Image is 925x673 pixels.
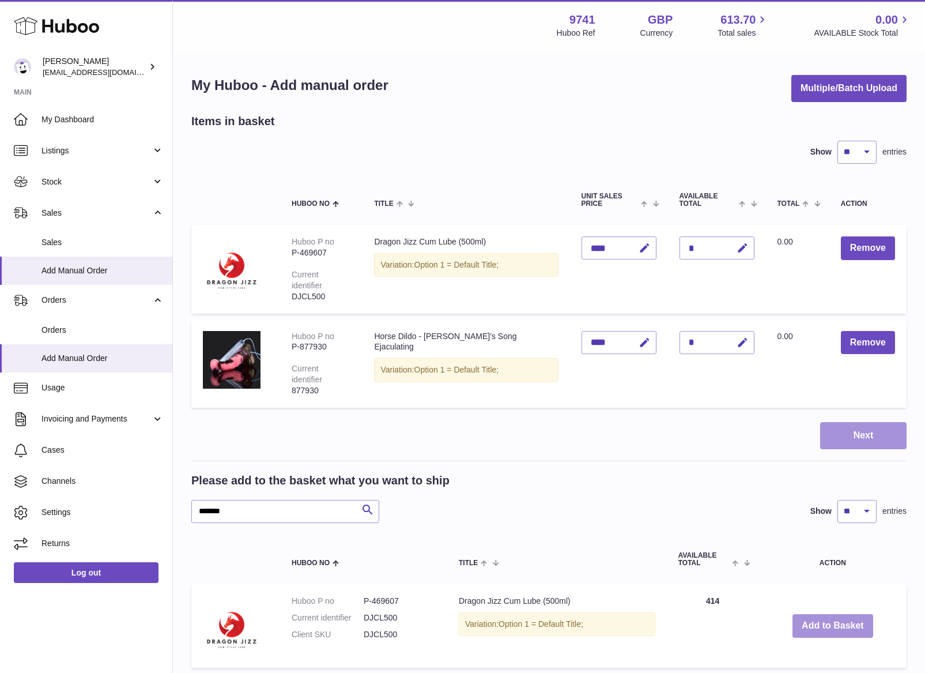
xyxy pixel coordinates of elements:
span: entries [882,146,907,157]
label: Show [810,146,832,157]
div: Huboo P no [292,237,334,246]
span: 613.70 [720,12,756,28]
dt: Client SKU [292,629,364,640]
span: Listings [41,145,152,156]
span: Option 1 = Default Title; [499,619,583,629]
span: Channels [41,476,164,487]
strong: 9741 [569,12,595,28]
div: Variation: [374,358,558,382]
button: Remove [841,236,895,260]
div: Currency [640,28,673,39]
div: Variation: [374,253,558,277]
span: Option 1 = Default Title; [414,365,499,374]
button: Next [820,422,907,449]
a: 613.70 Total sales [718,12,769,39]
span: AVAILABLE Total [679,193,737,208]
span: Title [459,559,478,567]
dt: Huboo P no [292,596,364,607]
span: entries [882,506,907,517]
h2: Please add to the basket what you want to ship [191,473,450,488]
div: Current identifier [292,364,322,384]
a: Log out [14,562,158,583]
dd: P-469607 [364,596,436,607]
span: Add Manual Order [41,353,164,364]
td: Horse Dildo - [PERSON_NAME]’s Song Ejaculating [363,319,569,408]
span: [EMAIL_ADDRESS][DOMAIN_NAME] [43,67,169,77]
img: ajcmarketingltd@gmail.com [14,58,31,76]
dd: DJCL500 [364,612,436,623]
div: 877930 [292,385,351,396]
button: Add to Basket [792,614,873,638]
span: 0.00 [875,12,898,28]
span: Total [777,200,800,208]
span: 0.00 [777,332,793,341]
span: Settings [41,507,164,518]
img: Horse Dildo - Serena’s Song Ejaculating [203,331,260,389]
div: Huboo P no [292,332,334,341]
span: Usage [41,382,164,393]
div: P-469607 [292,247,351,258]
span: My Dashboard [41,114,164,125]
dd: DJCL500 [364,629,436,640]
span: AVAILABLE Stock Total [814,28,911,39]
div: P-877930 [292,341,351,352]
div: Variation: [459,612,655,636]
button: Remove [841,331,895,355]
span: Huboo no [292,200,330,208]
td: 414 [667,584,759,668]
dt: Current identifier [292,612,364,623]
strong: GBP [648,12,673,28]
div: Huboo Ref [557,28,595,39]
span: Stock [41,176,152,187]
h2: Items in basket [191,114,275,129]
span: AVAILABLE Total [678,552,730,567]
span: Total sales [718,28,769,39]
span: Sales [41,237,164,248]
span: Invoicing and Payments [41,413,152,424]
button: Multiple/Batch Upload [791,75,907,102]
span: Orders [41,295,152,306]
span: Returns [41,538,164,549]
span: 0.00 [777,237,793,246]
span: Cases [41,445,164,456]
td: Dragon Jizz Cum Lube (500ml) [363,225,569,313]
span: Huboo no [292,559,330,567]
div: Action [841,200,895,208]
th: Action [759,540,907,578]
a: 0.00 AVAILABLE Stock Total [814,12,911,39]
td: Dragon Jizz Cum Lube (500ml) [447,584,667,668]
img: Dragon Jizz Cum Lube (500ml) [203,236,260,294]
span: Option 1 = Default Title; [414,260,499,269]
div: [PERSON_NAME] [43,56,146,78]
div: DJCL500 [292,291,351,302]
span: Add Manual Order [41,265,164,276]
span: Sales [41,208,152,219]
div: Current identifier [292,270,322,290]
img: Dragon Jizz Cum Lube (500ml) [203,596,260,653]
span: Title [374,200,393,208]
h1: My Huboo - Add manual order [191,76,388,95]
label: Show [810,506,832,517]
span: Orders [41,325,164,336]
span: Unit Sales Price [582,193,639,208]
